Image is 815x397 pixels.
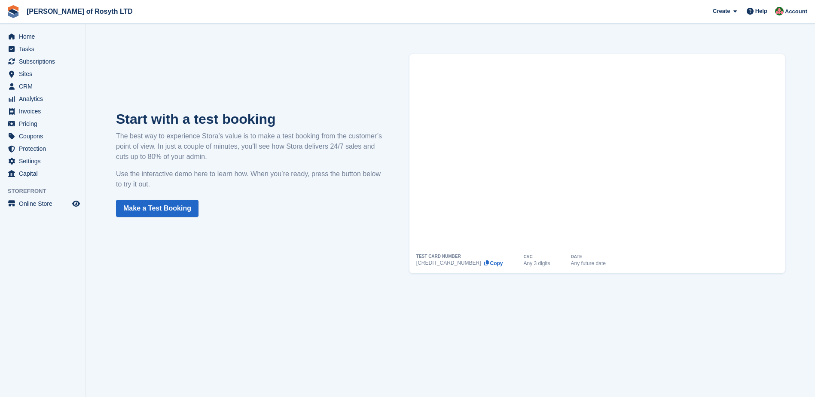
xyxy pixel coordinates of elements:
span: Analytics [19,93,70,105]
span: Pricing [19,118,70,130]
span: Protection [19,143,70,155]
span: Invoices [19,105,70,117]
span: CRM [19,80,70,92]
a: menu [4,168,81,180]
span: Help [755,7,767,15]
button: Copy [483,260,503,266]
span: Subscriptions [19,55,70,67]
span: Home [19,31,70,43]
span: Settings [19,155,70,167]
a: Make a Test Booking [116,200,198,217]
div: TEST CARD NUMBER [416,254,461,259]
a: Preview store [71,198,81,209]
a: [PERSON_NAME] of Rosyth LTD [23,4,136,18]
div: Any future date [571,261,606,266]
span: Tasks [19,43,70,55]
a: menu [4,55,81,67]
a: menu [4,105,81,117]
span: Online Store [19,198,70,210]
a: menu [4,68,81,80]
p: Use the interactive demo here to learn how. When you’re ready, press the button below to try it out. [116,169,384,189]
span: Sites [19,68,70,80]
img: Susan Fleming [775,7,784,15]
p: The best way to experience Stora’s value is to make a test booking from the customer’s point of v... [116,131,384,162]
img: stora-icon-8386f47178a22dfd0bd8f6a31ec36ba5ce8667c1dd55bd0f319d3a0aa187defe.svg [7,5,20,18]
div: DATE [571,255,582,259]
span: Account [785,7,807,16]
a: menu [4,143,81,155]
div: [CREDIT_CARD_NUMBER] [416,260,481,266]
a: menu [4,118,81,130]
span: Storefront [8,187,85,195]
a: menu [4,43,81,55]
strong: Start with a test booking [116,111,276,127]
span: Capital [19,168,70,180]
iframe: How to Place a Test Booking [416,54,778,254]
span: Coupons [19,130,70,142]
a: menu [4,130,81,142]
div: CVC [523,255,532,259]
span: Create [713,7,730,15]
a: menu [4,31,81,43]
a: menu [4,198,81,210]
a: menu [4,155,81,167]
a: menu [4,93,81,105]
div: Any 3 digits [523,261,550,266]
a: menu [4,80,81,92]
